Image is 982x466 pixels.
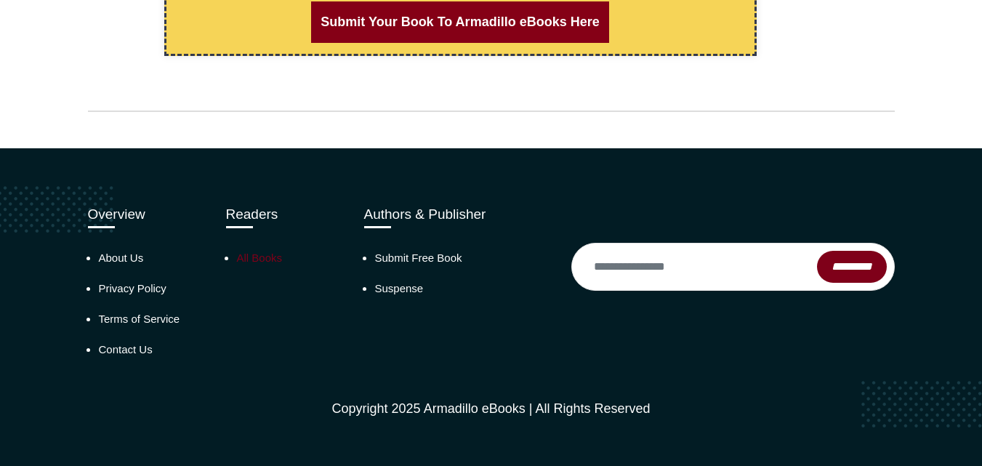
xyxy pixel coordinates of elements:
h3: Overview [88,206,204,223]
a: Submit Your Book To Armadillo eBooks Here [311,1,608,43]
a: Submit Free Book [375,252,462,264]
h3: Authors & Publisher [364,206,550,223]
a: All Books [237,252,283,264]
a: Suspense [375,282,424,294]
a: Contact Us [99,343,153,355]
a: Terms of Service [99,313,180,325]
a: Privacy Policy [99,282,166,294]
p: Copyright 2025 Armadillo eBooks | All Rights Reserved [88,399,895,419]
a: About Us [99,252,144,264]
h3: Readers [226,206,342,223]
